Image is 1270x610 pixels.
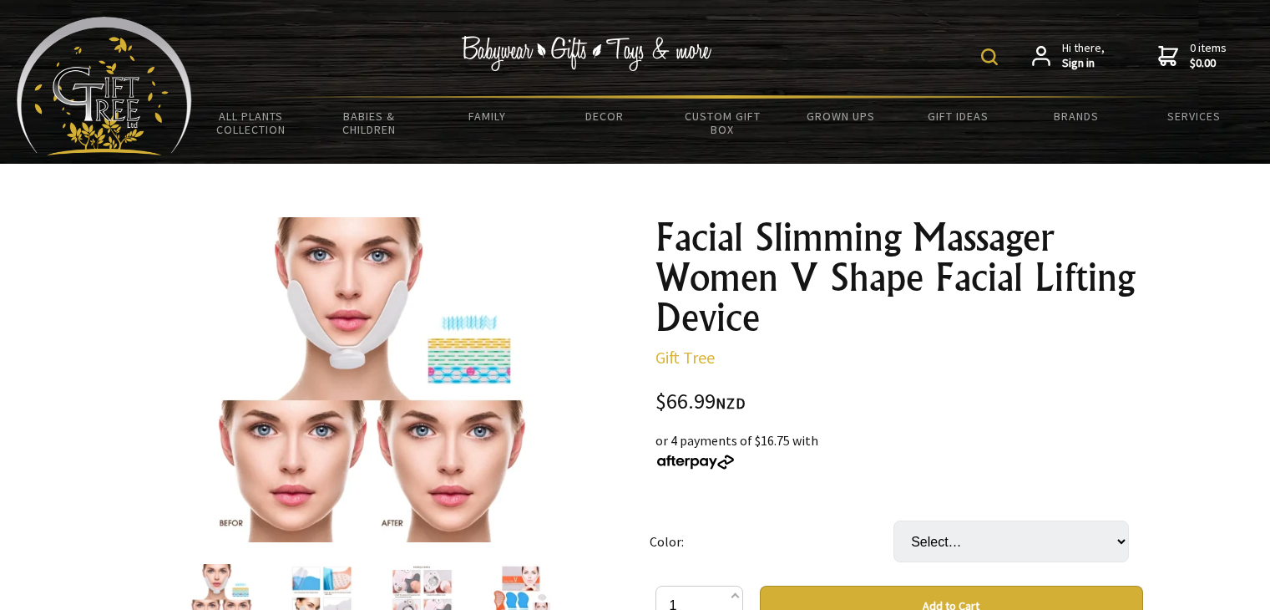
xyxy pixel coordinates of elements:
[546,99,664,134] a: Decor
[462,36,712,71] img: Babywear - Gifts - Toys & more
[1190,40,1227,70] span: 0 items
[655,391,1143,414] div: $66.99
[650,497,893,586] td: Color:
[716,394,746,413] span: NZD
[1190,56,1227,71] strong: $0.00
[1158,41,1227,70] a: 0 items$0.00
[1018,99,1136,134] a: Brands
[899,99,1017,134] a: Gift Ideas
[310,99,428,147] a: Babies & Children
[655,455,736,470] img: Afterpay
[655,430,1143,470] div: or 4 payments of $16.75 with
[209,217,534,542] img: Facial Slimming Massager Women V Shape Facial Lifting Device
[1136,99,1253,134] a: Services
[664,99,782,147] a: Custom Gift Box
[981,48,998,65] img: product search
[782,99,899,134] a: Grown Ups
[655,217,1143,338] h1: Facial Slimming Massager Women V Shape Facial Lifting Device
[17,17,192,155] img: Babyware - Gifts - Toys and more...
[428,99,545,134] a: Family
[1062,56,1105,71] strong: Sign in
[1032,41,1105,70] a: Hi there,Sign in
[655,347,715,368] a: Gift Tree
[1062,41,1105,70] span: Hi there,
[192,99,310,147] a: All Plants Collection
